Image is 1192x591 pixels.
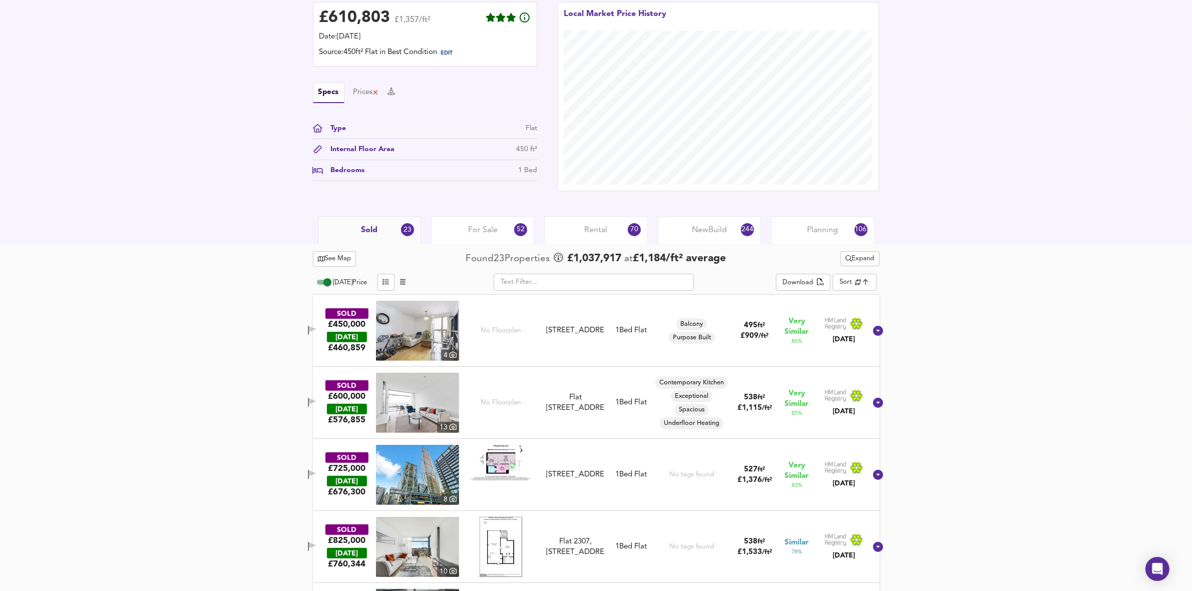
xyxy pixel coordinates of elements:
[762,477,772,483] span: / ft²
[313,511,880,583] div: SOLD£825,000 [DATE]£760,344property thumbnail 10 FloorplanFlat 2307, [STREET_ADDRESS]1Bed FlatNo ...
[353,87,379,98] button: Prices
[615,397,647,408] div: 1 Bed Flat
[669,470,714,479] div: No tags found
[313,439,880,511] div: SOLD£725,000 [DATE]£676,300property thumbnail 8 Floorplan[STREET_ADDRESS]1Bed FlatNo tags found52...
[757,322,765,329] span: ft²
[327,332,367,342] div: [DATE]
[744,322,757,329] span: 495
[615,325,647,336] div: 1 Bed Flat
[328,558,365,569] span: £ 760,344
[737,476,772,484] span: £ 1,376
[757,394,765,401] span: ft²
[328,319,365,330] div: £450,000
[776,274,831,291] button: Download
[323,123,346,134] div: Type
[518,165,537,176] div: 1 Bed
[872,469,884,481] svg: Show Details
[468,225,498,236] span: For Sale
[328,463,365,474] div: £725,000
[328,342,365,353] span: £ 460,859
[546,536,604,558] div: Flat 2307, [STREET_ADDRESS]
[441,494,459,505] div: 8
[494,274,694,291] input: Text Filter...
[546,469,604,480] div: [STREET_ADDRESS]
[762,405,772,411] span: / ft²
[762,549,772,555] span: / ft²
[785,460,809,481] span: Very Similar
[481,326,521,335] span: No Floorplan
[676,318,707,330] div: Balcony
[825,478,864,488] div: [DATE]
[395,16,431,31] span: £1,357/ft²
[825,389,864,402] img: Land Registry
[328,486,365,497] span: £ 676,300
[671,390,712,402] div: Exceptional
[776,274,831,291] div: split button
[325,524,368,535] div: SOLD
[325,380,368,391] div: SOLD
[401,223,414,236] div: 23
[825,317,864,330] img: Land Registry
[480,517,522,577] img: Floorplan
[855,223,868,236] div: 106
[441,350,459,361] div: 4
[825,406,864,416] div: [DATE]
[542,325,608,336] div: Flat 12, 56 Folgate Street, E1 6UW
[437,566,459,577] div: 10
[669,333,715,342] span: Purpose Built
[313,367,880,439] div: SOLD£600,000 [DATE]£576,855property thumbnail 13 No FloorplanFlat [STREET_ADDRESS]1Bed FlatContem...
[319,32,531,43] div: Date: [DATE]
[333,279,367,286] span: [DATE] Price
[327,548,367,558] div: [DATE]
[376,517,459,577] img: property thumbnail
[361,225,377,236] span: Sold
[655,378,728,387] span: Contemporary Kitchen
[825,533,864,546] img: Land Registry
[437,422,459,433] div: 13
[327,404,367,414] div: [DATE]
[471,445,531,480] img: Floorplan
[376,445,459,505] a: property thumbnail 8
[791,409,802,417] span: 85 %
[325,452,368,463] div: SOLD
[323,144,395,155] div: Internal Floor Area
[660,419,723,428] span: Underfloor Heating
[841,251,880,267] button: Expand
[660,417,723,429] div: Underfloor Heating
[328,535,365,546] div: £825,000
[542,392,608,414] div: Flat 2706, 2 Principal Place, EC2A 2FE
[526,123,537,134] div: Flat
[840,277,852,287] div: Sort
[758,333,768,339] span: / ft²
[585,225,608,236] span: Rental
[567,251,621,266] span: £ 1,037,917
[466,252,552,266] div: Found 23 Propert ies
[692,225,727,236] span: New Build
[841,251,880,267] div: split button
[825,461,864,474] img: Land Registry
[757,538,765,545] span: ft²
[376,301,459,361] a: property thumbnail 4
[514,223,527,236] div: 52
[319,11,390,26] div: £ 610,803
[785,537,809,548] span: Similar
[633,253,726,264] span: £ 1,184 / ft² average
[791,481,802,489] span: 83 %
[744,538,757,545] span: 538
[441,51,453,56] span: EDIT
[744,394,757,401] span: 538
[785,316,809,337] span: Very Similar
[740,332,768,340] span: £ 909
[624,254,633,264] span: at
[741,223,754,236] div: 244
[376,373,459,433] img: property thumbnail
[737,548,772,556] span: £ 1,533
[1145,557,1169,581] div: Open Intercom Messenger
[737,404,772,412] span: £ 1,115
[516,144,537,155] div: 450 ft²
[542,536,608,558] div: Flat 2307, 2 Principal Place, EC2A 2FE
[376,373,459,433] a: property thumbnail 13
[825,550,864,560] div: [DATE]
[833,274,876,291] div: Sort
[669,332,715,344] div: Purpose Built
